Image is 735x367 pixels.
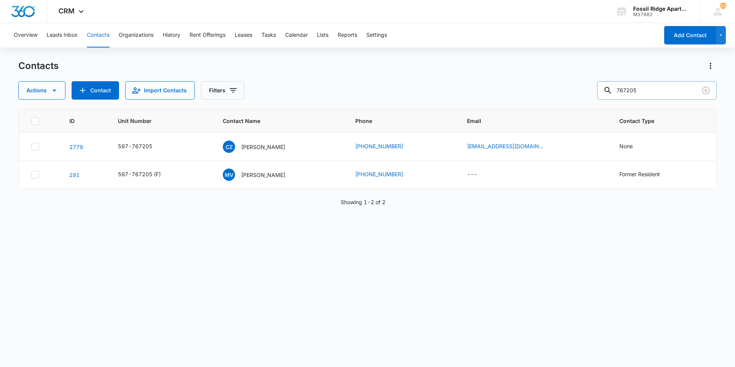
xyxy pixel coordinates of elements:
div: Unit Number - 597-767205 (F) - Select to Edit Field [118,170,175,179]
div: Contact Name - Monica Vessio - Select to Edit Field [223,169,299,181]
span: Contact Name [223,117,326,125]
div: notifications count [720,3,726,9]
div: None [619,142,633,150]
div: account id [633,12,689,17]
span: Unit Number [118,117,204,125]
div: Phone - (970) 308-4830 - Select to Edit Field [355,142,417,151]
button: Settings [366,23,387,48]
button: Import Contacts [125,81,195,100]
button: Lists [317,23,328,48]
p: [PERSON_NAME] [241,171,285,179]
span: Phone [355,117,438,125]
span: Email [467,117,590,125]
a: [PHONE_NUMBER] [355,170,403,178]
div: Contact Type - Former Resident - Select to Edit Field [619,170,674,179]
button: Actions [18,81,65,100]
button: Overview [14,23,38,48]
p: [PERSON_NAME] [241,143,285,151]
button: History [163,23,180,48]
a: Navigate to contact details page for Monica Vessio [69,172,80,178]
div: Contact Name - Cari Zancanelli - Select to Edit Field [223,141,299,153]
div: 597-767205 (F) [118,170,161,178]
span: Contact Type [619,117,693,125]
div: Contact Type - None - Select to Edit Field [619,142,647,151]
button: Tasks [261,23,276,48]
div: account name [633,6,689,12]
button: Leases [235,23,252,48]
button: Calendar [285,23,308,48]
button: Leads Inbox [47,23,78,48]
button: Add Contact [72,81,119,100]
div: Email - carijeanmazza@gmail.com - Select to Edit Field [467,142,557,151]
div: Email - - Select to Edit Field [467,170,491,179]
button: Rent Offerings [189,23,225,48]
button: Organizations [119,23,154,48]
button: Reports [338,23,357,48]
input: Search Contacts [597,81,717,100]
span: 22 [720,3,726,9]
div: --- [467,170,477,179]
button: Add Contact [664,26,716,44]
button: Actions [704,60,717,72]
span: CZ [223,141,235,153]
a: [PHONE_NUMBER] [355,142,403,150]
div: Phone - (303) 746-6538 - Select to Edit Field [355,170,417,179]
span: ID [69,117,88,125]
div: Unit Number - 597-767205 - Select to Edit Field [118,142,166,151]
button: Clear [700,84,712,97]
span: CRM [59,7,75,15]
a: Navigate to contact details page for Cari Zancanelli [69,144,83,150]
div: 597-767205 [118,142,152,150]
button: Filters [201,81,244,100]
p: Showing 1-2 of 2 [341,198,385,206]
button: Contacts [87,23,109,48]
div: Former Resident [619,170,660,178]
a: [EMAIL_ADDRESS][DOMAIN_NAME] [467,142,544,150]
span: MV [223,169,235,181]
h1: Contacts [18,60,59,72]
